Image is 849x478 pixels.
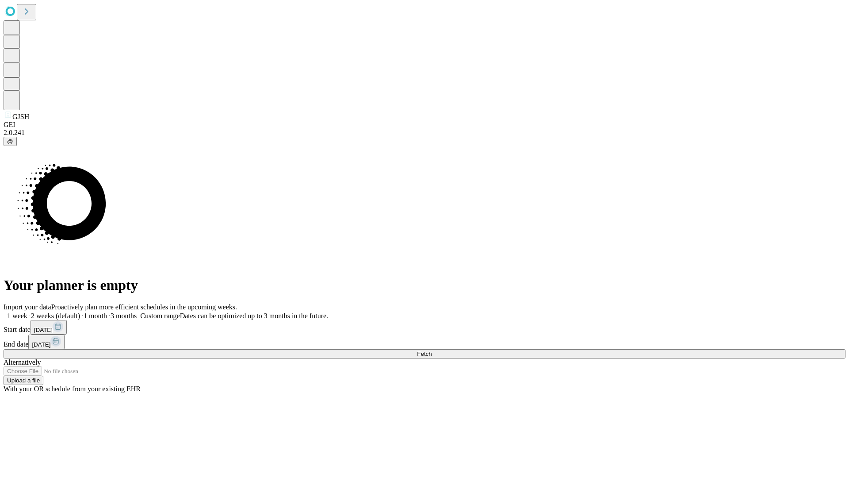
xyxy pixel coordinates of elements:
div: 2.0.241 [4,129,845,137]
span: Proactively plan more efficient schedules in the upcoming weeks. [51,303,237,311]
span: 1 month [84,312,107,320]
button: @ [4,137,17,146]
button: Upload a file [4,376,43,385]
span: Fetch [417,351,432,357]
button: Fetch [4,349,845,358]
span: 1 week [7,312,27,320]
div: GEI [4,121,845,129]
span: Custom range [140,312,180,320]
span: Dates can be optimized up to 3 months in the future. [180,312,328,320]
div: End date [4,335,845,349]
div: Start date [4,320,845,335]
span: Import your data [4,303,51,311]
span: [DATE] [32,341,50,348]
span: GJSH [12,113,29,120]
span: @ [7,138,13,145]
span: [DATE] [34,327,53,333]
h1: Your planner is empty [4,277,845,293]
button: [DATE] [28,335,65,349]
span: 3 months [111,312,137,320]
span: With your OR schedule from your existing EHR [4,385,141,393]
span: Alternatively [4,358,41,366]
button: [DATE] [31,320,67,335]
span: 2 weeks (default) [31,312,80,320]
